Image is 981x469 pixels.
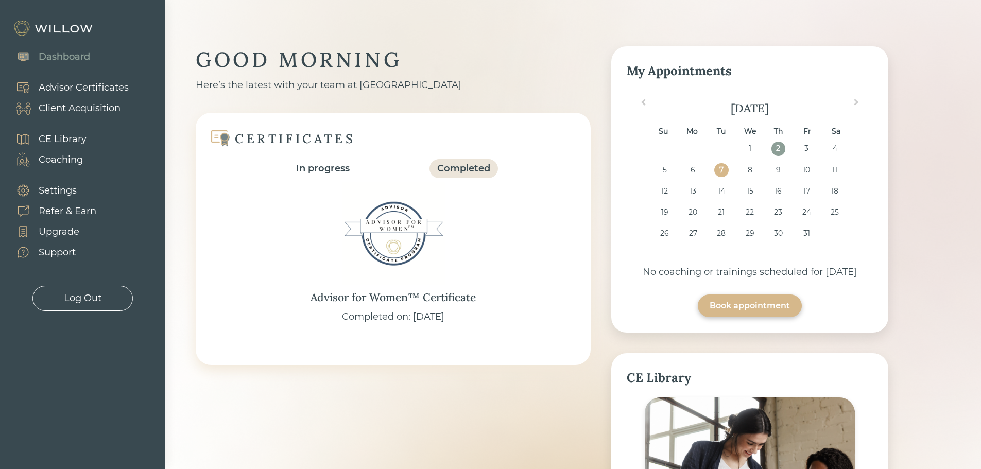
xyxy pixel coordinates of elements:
div: Choose Monday, October 20th, 2025 [686,205,700,219]
a: CE Library [5,129,87,149]
div: Choose Saturday, October 18th, 2025 [828,184,842,198]
div: Choose Tuesday, October 28th, 2025 [714,227,728,240]
div: Th [771,125,785,138]
img: Advisor for Women™ Certificate Badge [342,182,445,285]
div: Choose Thursday, October 23rd, 2025 [771,205,785,219]
div: Refer & Earn [39,204,96,218]
div: Choose Monday, October 13th, 2025 [686,184,700,198]
a: Advisor Certificates [5,77,129,98]
div: Choose Thursday, October 16th, 2025 [771,184,785,198]
div: Book appointment [710,300,790,312]
div: CERTIFICATES [235,131,355,147]
div: Choose Sunday, October 12th, 2025 [658,184,672,198]
div: Log Out [64,291,101,305]
div: No coaching or trainings scheduled for [DATE] [627,265,873,279]
a: Dashboard [5,46,90,67]
div: Choose Sunday, October 26th, 2025 [658,227,672,240]
div: Choose Friday, October 10th, 2025 [800,163,814,177]
div: My Appointments [627,62,873,80]
button: Next Month [849,97,866,113]
a: Upgrade [5,221,96,242]
div: Settings [39,184,77,198]
div: Choose Wednesday, October 1st, 2025 [743,142,756,155]
div: Choose Sunday, October 19th, 2025 [658,205,672,219]
a: Settings [5,180,96,201]
div: Choose Monday, October 6th, 2025 [686,163,700,177]
div: CE Library [627,369,873,387]
a: Client Acquisition [5,98,129,118]
div: We [743,125,756,138]
div: CE Library [39,132,87,146]
div: Completed on: [DATE] [342,310,444,324]
div: Choose Friday, October 24th, 2025 [800,205,814,219]
div: Sa [829,125,843,138]
div: Choose Saturday, October 25th, 2025 [828,205,842,219]
div: Choose Thursday, October 30th, 2025 [771,227,785,240]
div: Choose Thursday, October 2nd, 2025 [771,142,785,155]
div: [DATE] [627,100,873,117]
div: Choose Friday, October 31st, 2025 [800,227,814,240]
div: Choose Sunday, October 5th, 2025 [658,163,672,177]
a: Refer & Earn [5,201,96,221]
div: Choose Wednesday, October 22nd, 2025 [743,205,756,219]
div: Client Acquisition [39,101,121,115]
div: Here’s the latest with your team at [GEOGRAPHIC_DATA] [196,78,591,92]
div: Choose Wednesday, October 8th, 2025 [743,163,756,177]
div: Dashboard [39,50,90,64]
div: Advisor Certificates [39,81,129,95]
div: In progress [296,162,350,176]
a: Coaching [5,149,87,170]
div: Su [657,125,670,138]
div: Choose Wednesday, October 29th, 2025 [743,227,756,240]
div: Fr [800,125,814,138]
div: Choose Tuesday, October 21st, 2025 [714,205,728,219]
img: Willow [13,20,95,37]
div: Mo [685,125,699,138]
div: Choose Friday, October 3rd, 2025 [800,142,814,155]
div: Choose Thursday, October 9th, 2025 [771,163,785,177]
div: Upgrade [39,225,79,239]
div: Choose Monday, October 27th, 2025 [686,227,700,240]
div: Choose Tuesday, October 14th, 2025 [714,184,728,198]
div: GOOD MORNING [196,46,591,73]
div: Choose Wednesday, October 15th, 2025 [743,184,756,198]
div: Choose Saturday, October 11th, 2025 [828,163,842,177]
button: Previous Month [634,97,650,113]
div: Completed [437,162,490,176]
div: Choose Saturday, October 4th, 2025 [828,142,842,155]
div: Advisor for Women™ Certificate [311,289,476,306]
div: Choose Friday, October 17th, 2025 [800,184,814,198]
div: Choose Tuesday, October 7th, 2025 [714,163,728,177]
div: Support [39,246,76,259]
div: month 2025-10 [630,142,869,248]
div: Tu [714,125,728,138]
div: Coaching [39,153,83,167]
